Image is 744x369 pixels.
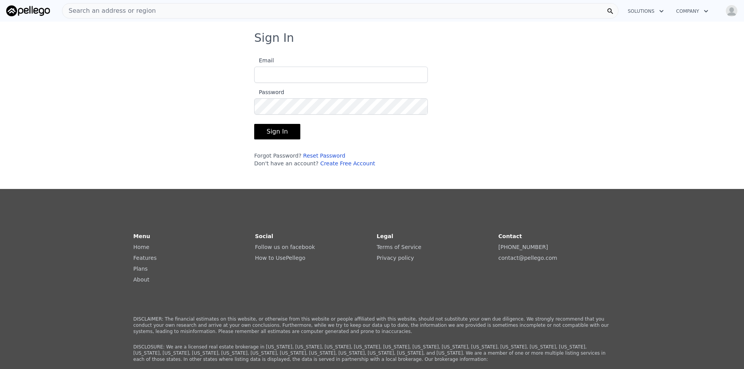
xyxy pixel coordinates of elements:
[498,255,557,261] a: contact@pellego.com
[254,67,428,83] input: Email
[133,316,611,335] p: DISCLAIMER: The financial estimates on this website, or otherwise from this website or people aff...
[133,233,150,239] strong: Menu
[133,344,611,362] p: DISCLOSURE: We are a licensed real estate brokerage in [US_STATE], [US_STATE], [US_STATE], [US_ST...
[255,244,315,250] a: Follow us on facebook
[133,255,157,261] a: Features
[622,4,670,18] button: Solutions
[377,244,421,250] a: Terms of Service
[498,233,522,239] strong: Contact
[725,5,738,17] img: avatar
[254,31,490,45] h3: Sign In
[254,89,284,95] span: Password
[498,244,548,250] a: [PHONE_NUMBER]
[255,255,305,261] a: How to UsePellego
[133,276,149,283] a: About
[377,233,393,239] strong: Legal
[254,124,300,139] button: Sign In
[255,233,273,239] strong: Social
[133,266,148,272] a: Plans
[670,4,715,18] button: Company
[254,98,428,115] input: Password
[254,57,274,64] span: Email
[320,160,375,166] a: Create Free Account
[6,5,50,16] img: Pellego
[303,153,345,159] a: Reset Password
[254,152,428,167] div: Forgot Password? Don't have an account?
[62,6,156,15] span: Search an address or region
[377,255,414,261] a: Privacy policy
[133,244,149,250] a: Home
